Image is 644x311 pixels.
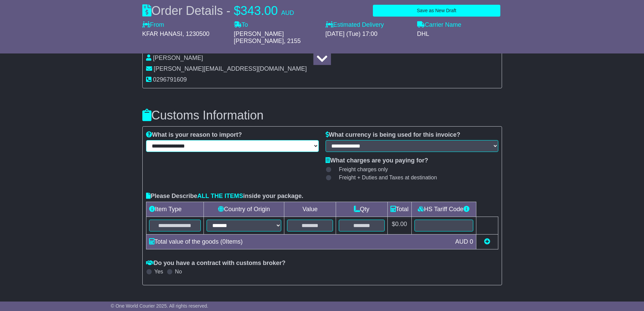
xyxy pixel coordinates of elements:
[326,131,460,139] label: What currency is being used for this invoice?
[142,30,183,37] span: KFAR HANASI
[336,202,387,217] td: Qty
[153,76,187,83] span: 0296791609
[417,21,461,29] label: Carrier Name
[146,237,452,246] div: Total value of the goods ( Items)
[387,217,411,234] td: $
[281,9,294,16] span: AUD
[373,5,500,17] button: Save as New Draft
[417,30,502,38] div: DHL
[326,157,428,164] label: What charges are you paying for?
[175,268,182,275] label: No
[234,4,241,18] span: $
[387,202,411,217] td: Total
[146,193,304,200] label: Please Describe inside your package.
[222,238,226,245] span: 0
[146,260,286,267] label: Do you have a contract with customs broker?
[339,174,437,181] span: Freight + Duties and Taxes at destination
[455,238,468,245] span: AUD
[204,202,284,217] td: Country of Origin
[183,30,210,37] span: , 1230500
[142,21,164,29] label: From
[154,65,307,72] span: [PERSON_NAME][EMAIL_ADDRESS][DOMAIN_NAME]
[234,30,284,45] span: [PERSON_NAME] [PERSON_NAME]
[234,21,248,29] label: To
[484,238,490,245] a: Add new item
[284,202,336,217] td: Value
[154,268,163,275] label: Yes
[331,166,388,173] label: Freight charges only
[326,21,410,29] label: Estimated Delivery
[197,193,243,199] span: ALL THE ITEMS
[142,109,502,122] h3: Customs Information
[241,4,278,18] span: 343.00
[146,131,242,139] label: What is your reason to import?
[326,30,410,38] div: [DATE] (Tue) 17:00
[146,202,204,217] td: Item Type
[111,303,209,309] span: © One World Courier 2025. All rights reserved.
[395,221,407,227] span: 0.00
[411,202,476,217] td: HS Tariff Code
[284,38,301,44] span: , 2155
[142,3,294,18] div: Order Details -
[470,238,473,245] span: 0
